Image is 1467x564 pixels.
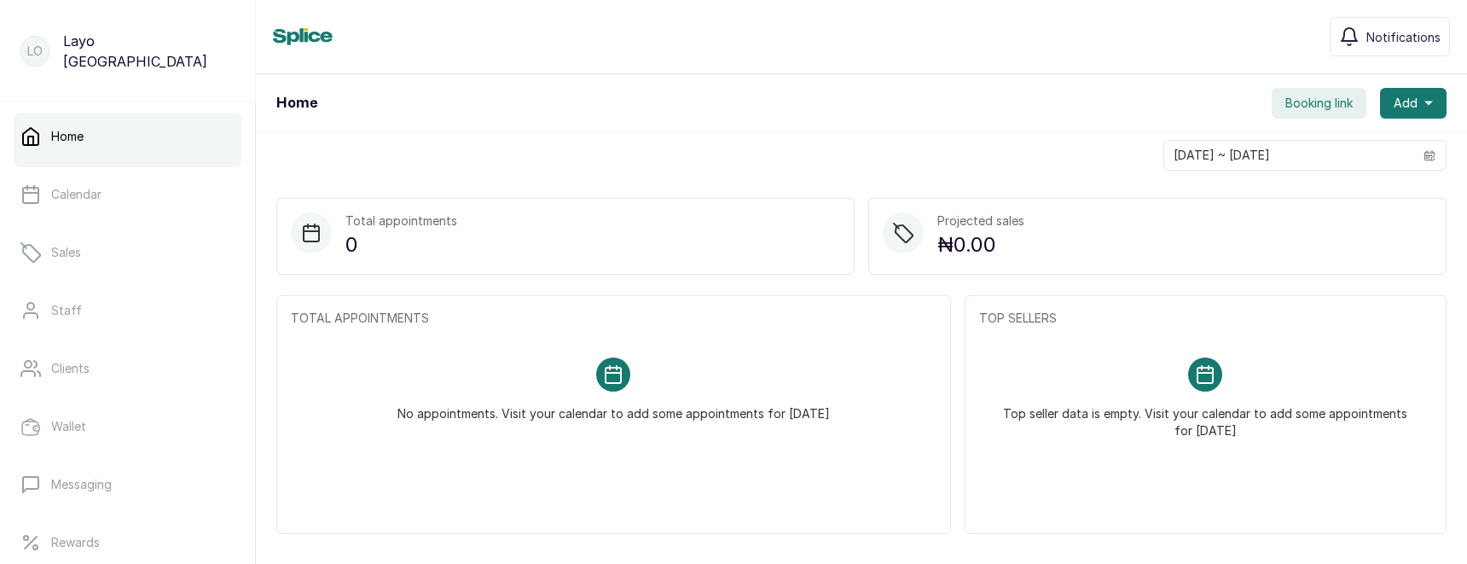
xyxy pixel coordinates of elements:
[51,476,112,493] p: Messaging
[14,113,241,160] a: Home
[979,310,1432,327] p: TOP SELLERS
[51,534,100,551] p: Rewards
[14,171,241,218] a: Calendar
[1285,95,1353,112] span: Booking link
[1366,28,1441,46] span: Notifications
[63,31,235,72] p: Layo [GEOGRAPHIC_DATA]
[937,212,1024,230] p: Projected sales
[1330,17,1450,56] button: Notifications
[14,345,241,392] a: Clients
[291,310,936,327] p: TOTAL APPOINTMENTS
[51,302,82,319] p: Staff
[1394,95,1418,112] span: Add
[14,461,241,509] a: Messaging
[1380,88,1447,119] button: Add
[51,244,81,261] p: Sales
[27,43,43,60] p: LO
[397,392,830,422] p: No appointments. Visit your calendar to add some appointments for [DATE]
[14,287,241,334] a: Staff
[276,93,317,113] h1: Home
[937,230,1024,260] p: ₦0.00
[1000,392,1412,439] p: Top seller data is empty. Visit your calendar to add some appointments for [DATE]
[51,128,84,145] p: Home
[51,418,86,435] p: Wallet
[345,212,457,230] p: Total appointments
[14,229,241,276] a: Sales
[345,230,457,260] p: 0
[51,360,90,377] p: Clients
[1272,88,1366,119] button: Booking link
[14,403,241,451] a: Wallet
[51,186,101,203] p: Calendar
[1164,141,1413,170] input: Select date
[1424,149,1435,161] svg: calendar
